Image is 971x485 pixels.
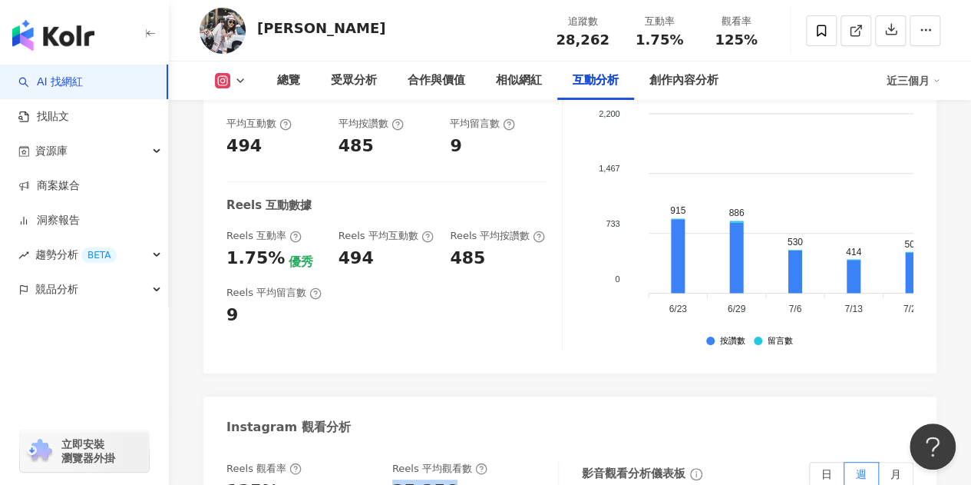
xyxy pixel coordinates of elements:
[339,229,434,243] div: Reels 平均互動數
[35,272,78,307] span: 競品分析
[910,424,956,470] iframe: Help Scout Beacon - Open
[226,419,351,436] div: Instagram 觀看分析
[649,71,718,90] div: 創作內容分析
[226,229,302,243] div: Reels 互動率
[450,117,515,131] div: 平均留言數
[226,286,322,300] div: Reels 平均留言數
[18,109,69,125] a: 找貼文
[582,466,685,482] div: 影音觀看分析儀表板
[669,303,688,314] tspan: 6/23
[408,71,465,90] div: 合作與價值
[630,14,689,29] div: 互動率
[226,117,292,131] div: 平均互動數
[61,437,115,465] span: 立即安裝 瀏覽器外掛
[606,219,619,228] tspan: 733
[226,135,262,158] div: 494
[18,75,83,90] a: searchAI 找網紅
[844,303,863,314] tspan: 7/13
[450,247,485,271] div: 485
[788,303,801,314] tspan: 7/6
[331,71,377,90] div: 受眾分析
[200,8,246,54] img: KOL Avatar
[35,134,68,168] span: 資源庫
[599,108,620,118] tspan: 2,200
[556,32,609,48] span: 28,262
[821,468,832,480] span: 日
[450,229,545,243] div: Reels 平均按讚數
[18,178,80,194] a: 商案媒合
[887,68,940,93] div: 近三個月
[339,135,374,158] div: 485
[392,462,487,476] div: Reels 平均觀看數
[553,14,612,29] div: 追蹤數
[339,247,374,271] div: 494
[20,430,149,472] a: chrome extension立即安裝 瀏覽器外掛
[257,18,385,38] div: [PERSON_NAME]
[12,20,94,51] img: logo
[289,254,313,271] div: 優秀
[81,247,117,263] div: BETA
[18,250,29,261] span: rise
[277,71,300,90] div: 總覽
[615,274,619,284] tspan: 0
[719,337,745,347] div: 按讚數
[707,14,765,29] div: 觀看率
[226,247,285,271] div: 1.75%
[226,304,238,327] div: 9
[688,466,705,483] span: info-circle
[856,468,867,480] span: 週
[890,468,901,480] span: 月
[496,71,542,90] div: 相似網紅
[573,71,619,90] div: 互動分析
[636,32,683,48] span: 1.75%
[35,238,117,272] span: 趨勢分析
[903,303,922,314] tspan: 7/20
[18,213,80,228] a: 洞察報告
[25,439,54,463] img: chrome extension
[728,303,746,314] tspan: 6/29
[599,164,620,173] tspan: 1,467
[339,117,404,131] div: 平均按讚數
[226,462,302,476] div: Reels 觀看率
[226,198,312,214] div: Reels 互動數據
[715,32,758,48] span: 125%
[450,135,461,158] div: 9
[767,337,792,347] div: 留言數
